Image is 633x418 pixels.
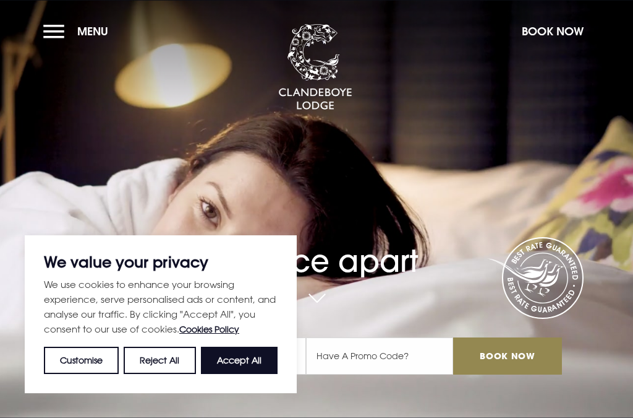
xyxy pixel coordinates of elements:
[516,18,590,45] button: Book Now
[124,347,195,374] button: Reject All
[77,24,108,38] span: Menu
[44,347,119,374] button: Customise
[71,219,562,279] h1: A place apart
[179,324,239,334] a: Cookies Policy
[44,255,278,269] p: We value your privacy
[44,277,278,337] p: We use cookies to enhance your browsing experience, serve personalised ads or content, and analys...
[25,235,297,393] div: We value your privacy
[43,18,114,45] button: Menu
[453,337,562,375] input: Book Now
[201,347,278,374] button: Accept All
[278,24,352,111] img: Clandeboye Lodge
[306,337,453,375] input: Have A Promo Code?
